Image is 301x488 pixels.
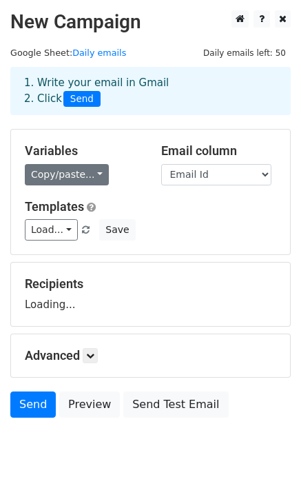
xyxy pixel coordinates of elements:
a: Copy/paste... [25,164,109,185]
h5: Recipients [25,276,276,292]
span: Daily emails left: 50 [198,45,291,61]
a: Send Test Email [123,392,228,418]
div: Loading... [25,276,276,312]
div: 1. Write your email in Gmail 2. Click [14,75,287,107]
iframe: Chat Widget [232,422,301,488]
a: Load... [25,219,78,241]
span: Send [63,91,101,108]
button: Save [99,219,135,241]
h5: Email column [161,143,277,159]
small: Google Sheet: [10,48,126,58]
h5: Variables [25,143,141,159]
h2: New Campaign [10,10,291,34]
a: Send [10,392,56,418]
a: Daily emails [72,48,126,58]
a: Templates [25,199,84,214]
a: Preview [59,392,120,418]
h5: Advanced [25,348,276,363]
a: Daily emails left: 50 [198,48,291,58]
